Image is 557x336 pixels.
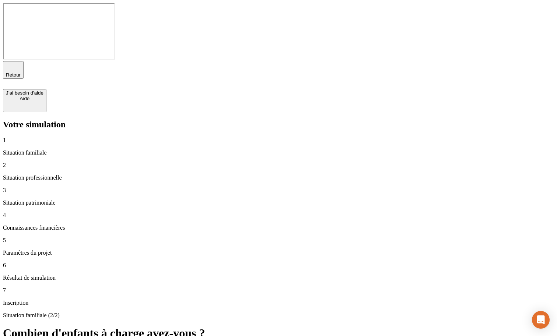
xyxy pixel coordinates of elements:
p: 5 [3,237,554,244]
p: 1 [3,137,554,144]
p: Résultat de simulation [3,275,554,281]
div: Open Intercom Messenger [532,311,550,329]
div: Aide [6,96,43,101]
p: 4 [3,212,554,219]
p: 6 [3,262,554,269]
p: Inscription [3,300,554,306]
span: Retour [6,72,21,78]
p: Paramètres du projet [3,250,554,256]
p: Situation professionnelle [3,174,554,181]
p: Situation familiale [3,149,554,156]
p: Situation familiale (2/2) [3,312,554,319]
p: Situation patrimoniale [3,199,554,206]
button: Retour [3,61,24,79]
div: J’ai besoin d'aide [6,90,43,96]
button: J’ai besoin d'aideAide [3,89,46,112]
h2: Votre simulation [3,120,554,130]
p: Connaissances financières [3,224,554,231]
p: 2 [3,162,554,169]
p: 3 [3,187,554,194]
p: 7 [3,287,554,294]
